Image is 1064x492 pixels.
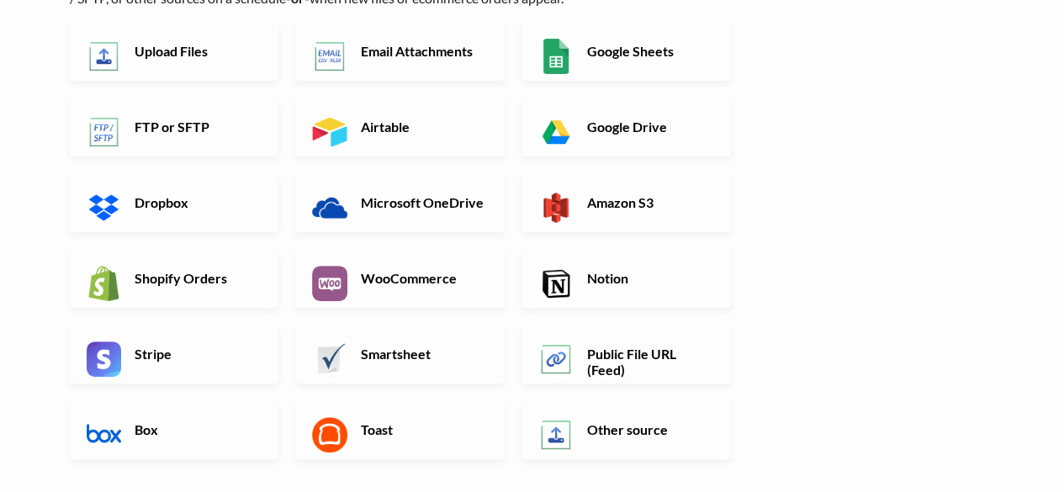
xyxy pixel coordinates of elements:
h6: FTP or SFTP [130,119,262,135]
a: Google Drive [521,98,731,156]
img: Upload Files App & API [87,39,122,74]
h6: Amazon S3 [583,194,715,210]
a: Shopify Orders [70,249,279,308]
img: Notion App & API [538,266,574,301]
a: Upload Files [70,22,279,81]
a: Toast [295,400,505,459]
a: Dropbox [70,173,279,232]
a: Email Attachments [295,22,505,81]
h6: Upload Files [130,43,262,59]
img: Google Drive App & API [538,114,574,150]
img: Smartsheet App & API [312,341,347,377]
h6: Other source [583,421,715,437]
h6: Google Sheets [583,43,715,59]
a: WooCommerce [295,249,505,308]
h6: Notion [583,270,715,286]
a: FTP or SFTP [70,98,279,156]
img: Email New CSV or XLSX File App & API [312,39,347,74]
a: Stripe [70,325,279,384]
img: Toast App & API [312,417,347,452]
img: Airtable App & API [312,114,347,150]
a: Airtable [295,98,505,156]
h6: Dropbox [130,194,262,210]
a: Notion [521,249,731,308]
img: Google Sheets App & API [538,39,574,74]
h6: Toast [357,421,489,437]
img: Amazon S3 App & API [538,190,574,225]
img: Box App & API [87,417,122,452]
h6: Stripe [130,346,262,362]
img: WooCommerce App & API [312,266,347,301]
a: Box [70,400,279,459]
h6: Microsoft OneDrive [357,194,489,210]
h6: Google Drive [583,119,715,135]
img: Microsoft OneDrive App & API [312,190,347,225]
img: Dropbox App & API [87,190,122,225]
a: Public File URL (Feed) [521,325,731,384]
h6: Public File URL (Feed) [583,346,715,378]
img: FTP or SFTP App & API [87,114,122,150]
h6: Box [130,421,262,437]
a: Other source [521,400,731,459]
img: Public File URL App & API [538,341,574,377]
img: Other Source App & API [538,417,574,452]
h6: Email Attachments [357,43,489,59]
img: Stripe App & API [87,341,122,377]
a: Smartsheet [295,325,505,384]
a: Amazon S3 [521,173,731,232]
h6: WooCommerce [357,270,489,286]
h6: Shopify Orders [130,270,262,286]
a: Google Sheets [521,22,731,81]
h6: Airtable [357,119,489,135]
a: Microsoft OneDrive [295,173,505,232]
h6: Smartsheet [357,346,489,362]
img: Shopify App & API [87,266,122,301]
